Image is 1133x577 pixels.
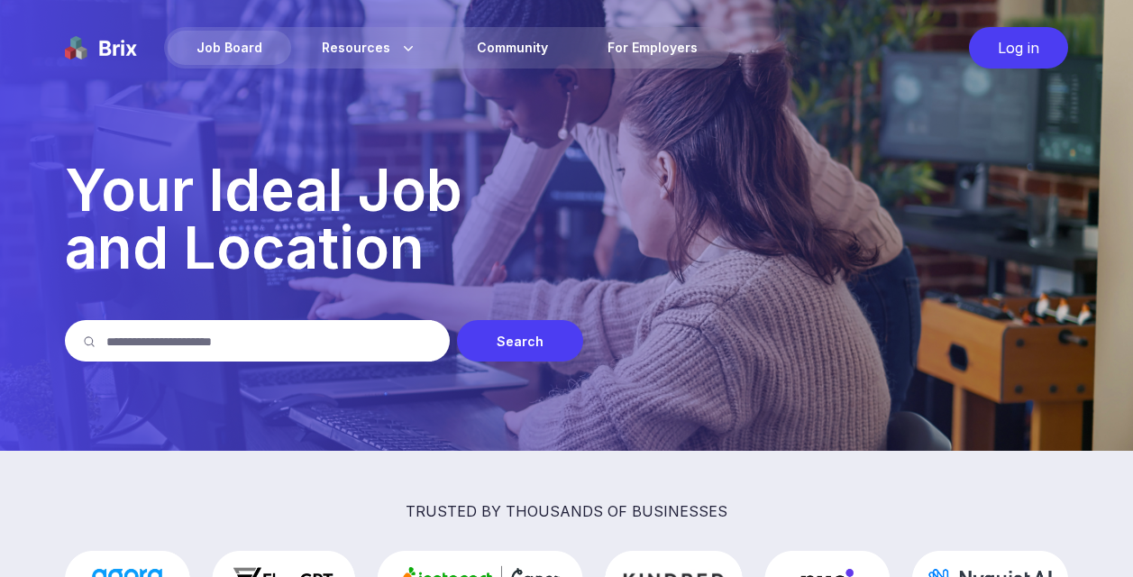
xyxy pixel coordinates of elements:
a: Community [448,31,577,65]
a: Log in [960,27,1068,69]
div: Search [457,320,583,362]
div: Job Board [168,31,291,65]
a: For Employers [579,31,726,65]
div: Log in [969,27,1068,69]
p: Your Ideal Job and Location [65,161,1068,277]
div: Resources [293,31,446,65]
